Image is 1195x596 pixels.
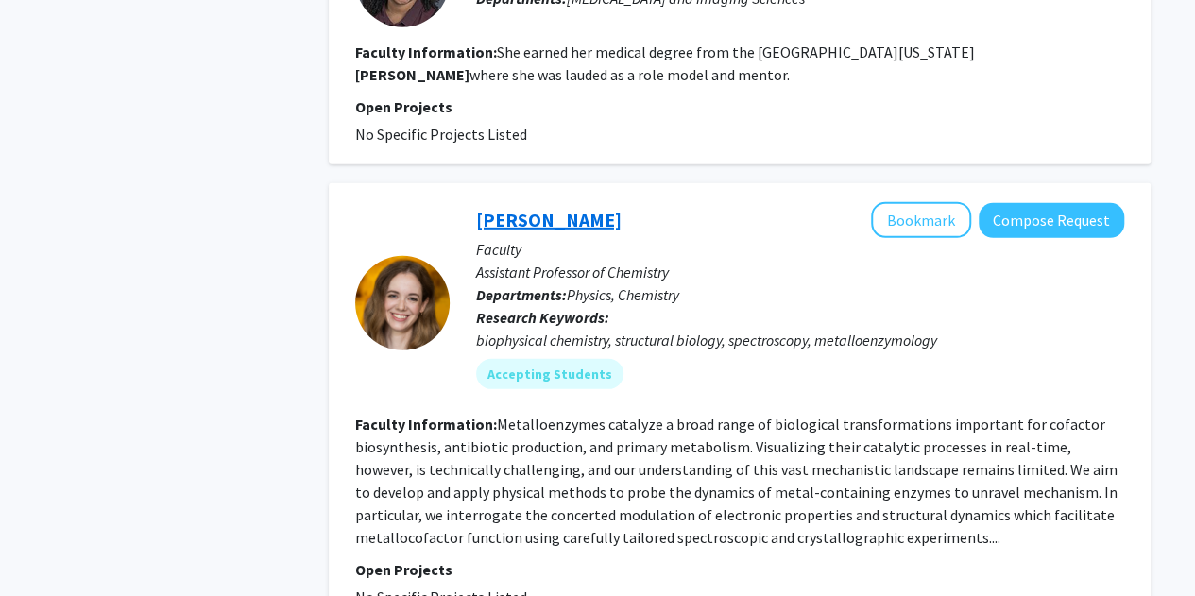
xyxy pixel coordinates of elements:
a: [PERSON_NAME] [476,208,622,231]
p: Faculty [476,238,1124,261]
b: Departments: [476,285,567,304]
b: Faculty Information: [355,415,497,434]
iframe: Chat [14,511,80,582]
b: [PERSON_NAME] [355,65,469,84]
p: Open Projects [355,95,1124,118]
fg-read-more: She earned her medical degree from the [GEOGRAPHIC_DATA][US_STATE] where she was lauded as a role... [355,43,975,84]
b: Faculty Information: [355,43,497,61]
span: No Specific Projects Listed [355,125,527,144]
fg-read-more: Metalloenzymes catalyze a broad range of biological transformations important for cofactor biosyn... [355,415,1118,547]
mat-chip: Accepting Students [476,359,623,389]
div: biophysical chemistry, structural biology, spectroscopy, metalloenzymology [476,329,1124,351]
p: Assistant Professor of Chemistry [476,261,1124,283]
button: Add Katherine Davis to Bookmarks [871,202,971,238]
button: Compose Request to Katherine Davis [979,203,1124,238]
p: Open Projects [355,558,1124,581]
span: Physics, Chemistry [567,285,679,304]
b: Research Keywords: [476,308,609,327]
